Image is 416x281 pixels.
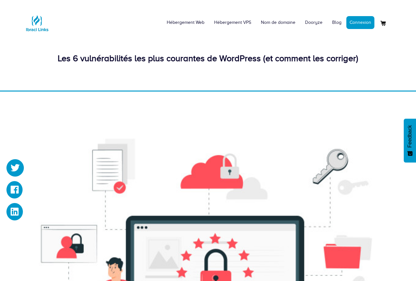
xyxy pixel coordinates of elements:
a: Hébergement Web [162,13,209,32]
a: Logo Ibraci Links [24,5,50,36]
a: Hébergement VPS [209,13,256,32]
a: Nom de domaine [256,13,300,32]
div: Les 6 vulnérabilités les plus courantes de WordPress (et comment les corriger) [24,52,392,65]
a: Connexion [346,16,374,29]
img: Logo Ibraci Links [24,10,50,36]
span: Feedback [407,125,413,148]
button: Feedback - Afficher l’enquête [404,119,416,162]
a: Dooryze [300,13,327,32]
a: Blog [327,13,346,32]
